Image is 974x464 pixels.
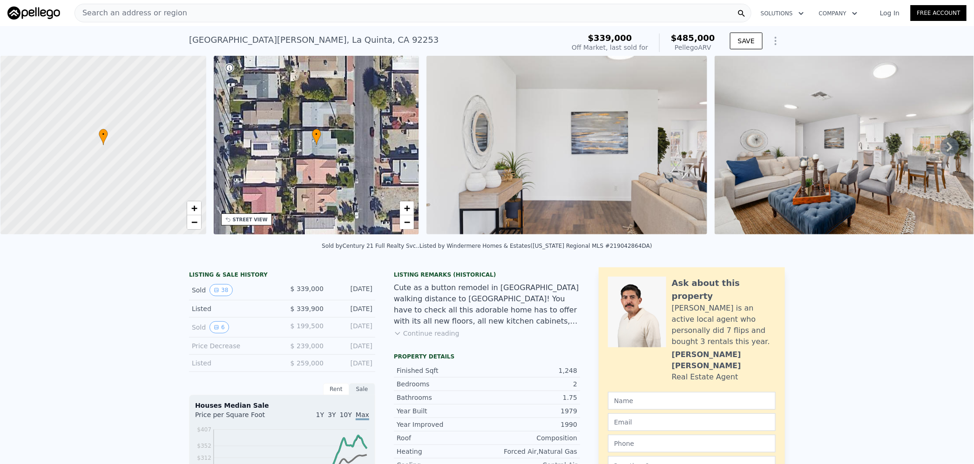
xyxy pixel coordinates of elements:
button: Solutions [753,5,812,22]
a: Zoom in [187,201,201,215]
div: Bathrooms [397,393,487,402]
div: [DATE] [331,321,372,333]
a: Zoom out [187,215,201,229]
img: Pellego [7,7,60,20]
span: $339,000 [588,33,632,43]
div: Pellego ARV [671,43,715,52]
div: Cute as a button remodel in [GEOGRAPHIC_DATA] walking distance to [GEOGRAPHIC_DATA]! You have to ... [394,282,580,327]
div: 1990 [487,420,577,429]
div: Sold by Century 21 Full Realty Svc. . [322,243,419,249]
div: [DATE] [331,341,372,351]
div: Property details [394,353,580,360]
span: $ 339,000 [291,285,324,292]
a: Free Account [911,5,967,21]
span: + [404,202,410,214]
div: Forced Air,Natural Gas [487,447,577,456]
div: 2 [487,379,577,389]
div: [PERSON_NAME] is an active local agent who personally did 7 flips and bought 3 rentals this year. [672,303,776,347]
div: Sold [192,284,275,296]
div: Roof [397,433,487,443]
button: View historical data [210,321,229,333]
span: $485,000 [671,33,715,43]
span: 3Y [328,411,336,418]
a: Zoom out [400,215,414,229]
div: Year Built [397,406,487,416]
span: − [191,216,197,228]
button: SAVE [730,33,763,49]
button: View historical data [210,284,232,296]
span: 10Y [340,411,352,418]
span: 1Y [316,411,324,418]
tspan: $312 [197,455,211,461]
span: $ 339,900 [291,305,324,312]
div: Listed [192,358,275,368]
a: Zoom in [400,201,414,215]
div: Listed by Windermere Homes & Estates ([US_STATE] Regional MLS #219042864DA) [419,243,652,249]
span: Max [356,411,369,420]
div: 1979 [487,406,577,416]
div: 1.75 [487,393,577,402]
div: Bedrooms [397,379,487,389]
div: Composition [487,433,577,443]
div: [DATE] [331,284,372,296]
button: Show Options [766,32,785,50]
div: [PERSON_NAME] [PERSON_NAME] [672,349,776,371]
span: Search an address or region [75,7,187,19]
div: STREET VIEW [233,216,268,223]
div: Listing Remarks (Historical) [394,271,580,278]
div: Price Decrease [192,341,275,351]
a: Log In [869,8,911,18]
div: LISTING & SALE HISTORY [189,271,375,280]
button: Company [812,5,865,22]
img: Sale: 42294368 Parcel: 25080164 [426,56,707,234]
div: Listed [192,304,275,313]
span: + [191,202,197,214]
div: Year Improved [397,420,487,429]
span: − [404,216,410,228]
div: [DATE] [331,358,372,368]
div: [DATE] [331,304,372,313]
div: Houses Median Sale [195,401,369,410]
div: Rent [323,383,349,395]
div: 1,248 [487,366,577,375]
span: • [99,130,108,139]
input: Name [608,392,776,410]
span: $ 239,000 [291,342,324,350]
tspan: $407 [197,426,211,433]
button: Continue reading [394,329,460,338]
div: • [312,129,321,145]
input: Email [608,413,776,431]
div: Finished Sqft [397,366,487,375]
div: • [99,129,108,145]
tspan: $352 [197,443,211,449]
div: Sold [192,321,275,333]
div: Real Estate Agent [672,371,738,383]
div: Sale [349,383,375,395]
span: $ 199,500 [291,322,324,330]
div: Off Market, last sold for [572,43,648,52]
div: [GEOGRAPHIC_DATA][PERSON_NAME] , La Quinta , CA 92253 [189,33,439,46]
div: Price per Square Foot [195,410,282,425]
div: Heating [397,447,487,456]
div: Ask about this property [672,277,776,303]
span: • [312,130,321,139]
input: Phone [608,435,776,452]
span: $ 259,000 [291,359,324,367]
